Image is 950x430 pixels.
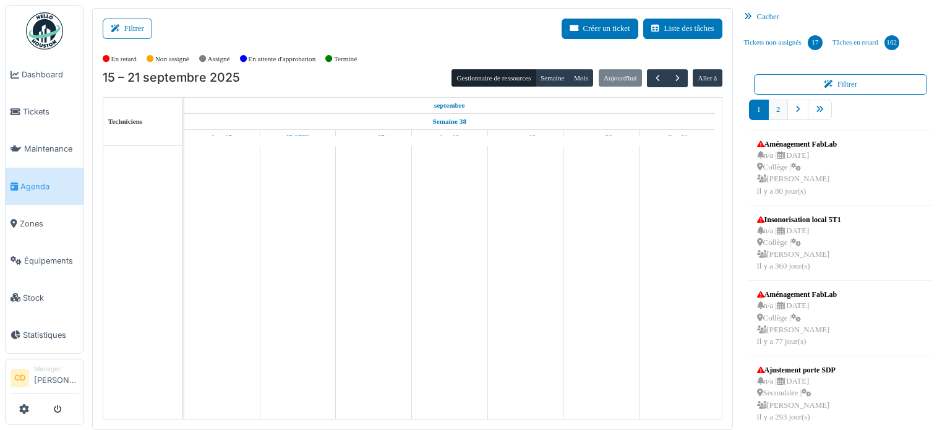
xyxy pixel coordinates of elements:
[757,225,841,273] div: n/a | [DATE] Collège | [PERSON_NAME] Il y a 360 jour(s)
[34,364,79,391] li: [PERSON_NAME]
[757,214,841,225] div: Insonorisation local 5T1
[663,130,691,145] a: 21 septembre 2025
[283,130,313,145] a: 16 septembre 2025
[739,8,943,26] div: Cacher
[108,118,143,125] span: Techniciens
[739,26,828,59] a: Tickets non-assignés
[22,69,79,80] span: Dashboard
[569,69,594,87] button: Mois
[754,361,839,426] a: Ajustement porte SDP n/a |[DATE] Secondaire | [PERSON_NAME]Il y a 293 jour(s)
[6,205,83,242] a: Zones
[749,100,933,130] nav: pager
[208,54,230,64] label: Assigné
[757,150,837,197] div: n/a | [DATE] Collège | [PERSON_NAME] Il y a 80 jour(s)
[884,35,899,50] div: 162
[667,69,688,87] button: Suivant
[6,279,83,316] a: Stock
[757,139,837,150] div: Aménagement FabLab
[757,364,836,376] div: Ajustement porte SDP
[647,69,667,87] button: Précédent
[749,100,769,120] a: 1
[103,19,152,39] button: Filtrer
[754,135,841,200] a: Aménagement FabLab n/a |[DATE] Collège | [PERSON_NAME]Il y a 80 jour(s)
[6,242,83,279] a: Équipements
[757,289,837,300] div: Aménagement FabLab
[437,130,463,145] a: 18 septembre 2025
[430,114,469,129] a: Semaine 38
[34,364,79,374] div: Manager
[24,143,79,155] span: Maintenance
[26,12,63,49] img: Badge_color-CXgf-gQk.svg
[757,376,836,423] div: n/a | [DATE] Secondaire | [PERSON_NAME] Il y a 293 jour(s)
[23,106,79,118] span: Tickets
[754,74,928,95] button: Filtrer
[512,130,539,145] a: 19 septembre 2025
[828,26,904,59] a: Tâches en retard
[24,255,79,267] span: Équipements
[599,69,642,87] button: Aujourd'hui
[693,69,722,87] button: Aller à
[643,19,722,39] button: Liste des tâches
[587,130,615,145] a: 20 septembre 2025
[11,369,29,387] li: CD
[754,286,841,351] a: Aménagement FabLab n/a |[DATE] Collège | [PERSON_NAME]Il y a 77 jour(s)
[6,316,83,353] a: Statistiques
[451,69,536,87] button: Gestionnaire de ressources
[562,19,638,39] button: Créer un ticket
[20,218,79,230] span: Zones
[20,181,79,192] span: Agenda
[155,54,189,64] label: Non assigné
[757,300,837,348] div: n/a | [DATE] Collège | [PERSON_NAME] Il y a 77 jour(s)
[6,131,83,168] a: Maintenance
[209,130,235,145] a: 15 septembre 2025
[103,71,240,85] h2: 15 – 21 septembre 2025
[6,93,83,131] a: Tickets
[334,54,357,64] label: Terminé
[23,292,79,304] span: Stock
[6,56,83,93] a: Dashboard
[768,100,788,120] a: 2
[111,54,137,64] label: En retard
[23,329,79,341] span: Statistiques
[11,364,79,394] a: CD Manager[PERSON_NAME]
[754,211,844,276] a: Insonorisation local 5T1 n/a |[DATE] Collège | [PERSON_NAME]Il y a 360 jour(s)
[808,35,823,50] div: 17
[536,69,570,87] button: Semaine
[6,168,83,205] a: Agenda
[431,98,468,113] a: 15 septembre 2025
[248,54,315,64] label: En attente d'approbation
[360,130,388,145] a: 17 septembre 2025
